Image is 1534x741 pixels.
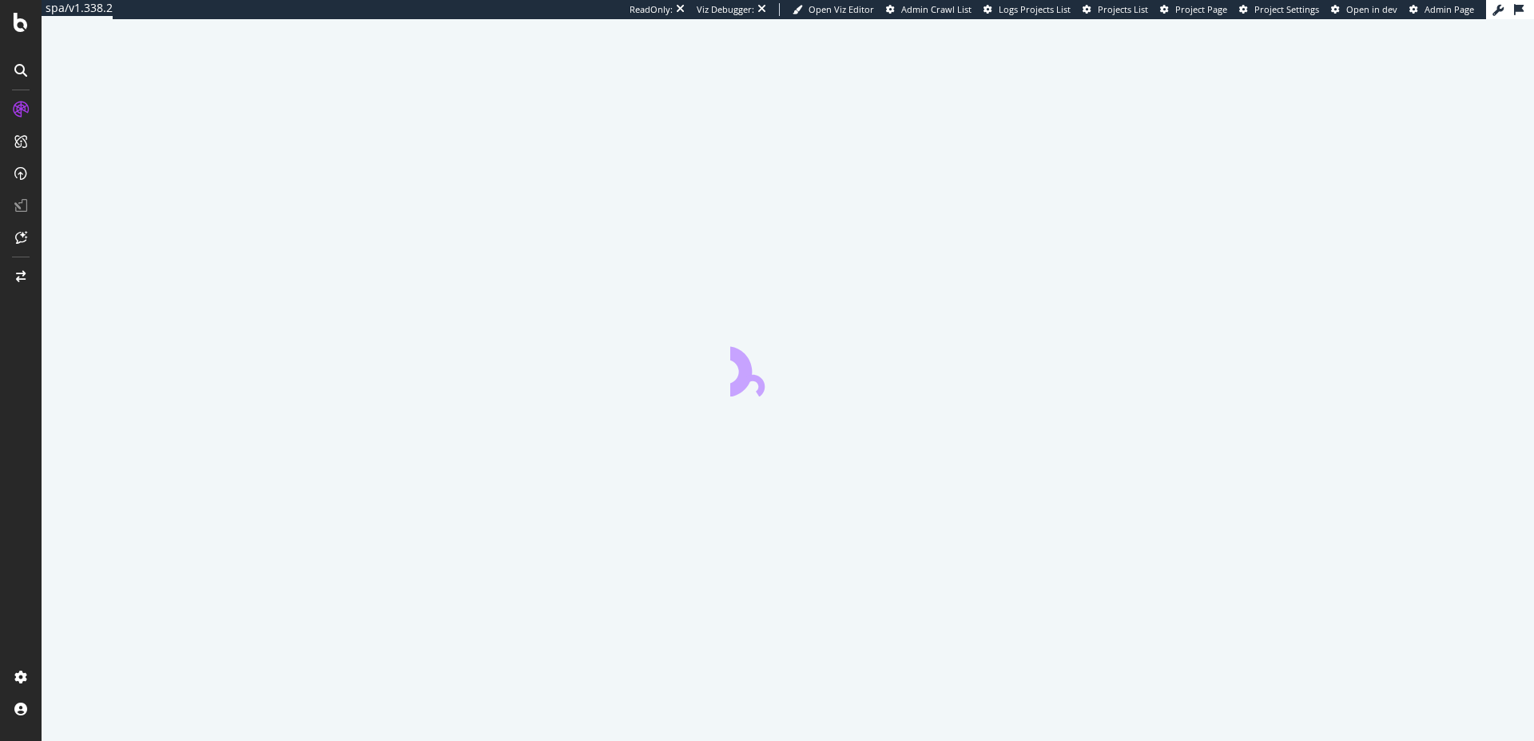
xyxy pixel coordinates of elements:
a: Project Page [1160,3,1227,16]
div: ReadOnly: [630,3,673,16]
span: Admin Page [1425,3,1474,15]
span: Project Settings [1254,3,1319,15]
a: Admin Page [1409,3,1474,16]
span: Projects List [1098,3,1148,15]
span: Project Page [1175,3,1227,15]
span: Logs Projects List [999,3,1071,15]
div: animation [730,339,845,396]
span: Open Viz Editor [809,3,874,15]
span: Admin Crawl List [901,3,972,15]
a: Projects List [1083,3,1148,16]
span: Open in dev [1346,3,1397,15]
a: Admin Crawl List [886,3,972,16]
a: Project Settings [1239,3,1319,16]
a: Open in dev [1331,3,1397,16]
div: Viz Debugger: [697,3,754,16]
a: Logs Projects List [984,3,1071,16]
a: Open Viz Editor [793,3,874,16]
